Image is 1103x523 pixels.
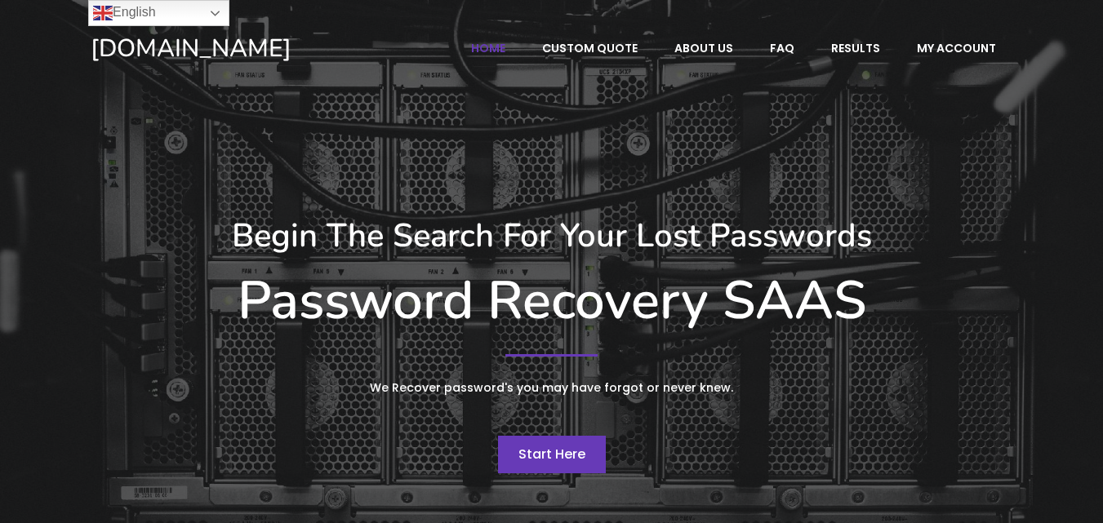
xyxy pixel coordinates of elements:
span: About Us [674,41,733,55]
span: Home [471,41,505,55]
span: Start Here [518,445,585,463]
span: Custom Quote [542,41,638,55]
img: en [93,3,113,23]
h3: Begin The Search For Your Lost Passwords [91,216,1013,255]
span: Results [831,41,880,55]
a: My account [900,33,1013,64]
a: Start Here [498,436,606,473]
a: Results [814,33,897,64]
span: My account [917,41,996,55]
span: FAQ [770,41,794,55]
a: About Us [657,33,750,64]
a: Home [454,33,523,64]
h1: Password Recovery SAAS [91,269,1013,333]
a: Custom Quote [525,33,655,64]
p: We Recover password's you may have forgot or never knew. [246,378,858,398]
a: FAQ [753,33,812,64]
a: [DOMAIN_NAME] [91,33,403,64]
